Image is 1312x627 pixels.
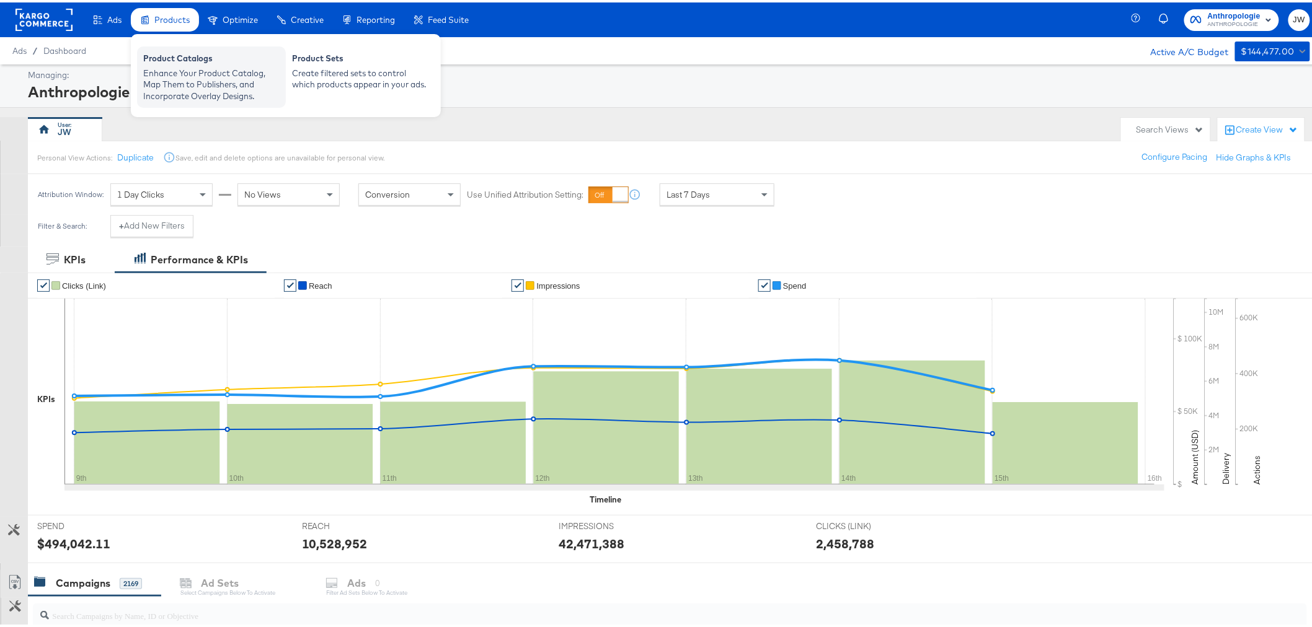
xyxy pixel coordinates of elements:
a: Dashboard [43,43,86,53]
span: Reporting [357,12,395,22]
div: Campaigns [56,574,110,588]
button: $144,477.00 [1235,39,1310,59]
span: Optimize [223,12,258,22]
input: Search Campaigns by Name, ID or Objective [49,596,1189,620]
div: Timeline [590,491,621,503]
div: Save, edit and delete options are unavailable for personal view. [175,151,384,160]
span: IMPRESSIONS [559,518,652,530]
span: Conversion [365,186,410,198]
span: Clicks (Link) [62,279,106,288]
a: ✔ [284,277,296,289]
span: Creative [291,12,324,22]
div: Performance & KPIs [151,250,248,265]
span: Ads [107,12,122,22]
span: Products [154,12,190,22]
label: Use Unified Attribution Setting: [467,186,583,198]
div: Filter & Search: [37,219,87,228]
text: Delivery [1221,450,1232,482]
span: SPEND [37,518,130,530]
div: Personal View Actions: [37,151,112,160]
text: Amount (USD) [1190,427,1201,482]
span: / [27,43,43,53]
div: Create View [1236,121,1298,134]
text: Actions [1252,453,1263,482]
a: ✔ [512,277,524,289]
span: Spend [783,279,807,288]
button: Duplicate [117,149,154,161]
a: ✔ [37,277,50,289]
div: $144,477.00 [1241,42,1295,57]
strong: + [119,217,124,229]
button: AnthropologieANTHROPOLOGIE [1184,7,1279,28]
div: Search Views [1137,121,1204,133]
span: Last 7 Days [667,186,710,198]
div: 2,458,788 [816,532,874,550]
div: Anthropologie [28,79,1307,100]
div: Active A/C Budget [1138,39,1229,58]
span: ANTHROPOLOGIE [1208,17,1261,27]
span: CLICKS (LINK) [816,518,909,530]
button: JW [1288,7,1310,28]
div: KPIs [64,250,86,265]
span: Ads [12,43,27,53]
span: Feed Suite [428,12,469,22]
span: 1 Day Clicks [117,186,164,198]
a: ✔ [758,277,771,289]
button: Configure Pacing [1133,144,1217,166]
button: Hide Graphs & KPIs [1217,149,1292,161]
div: 10,528,952 [302,532,368,550]
span: Reach [309,279,332,288]
div: $494,042.11 [37,532,110,550]
span: Anthropologie [1208,7,1261,20]
div: KPIs [37,391,55,403]
button: +Add New Filters [110,213,193,235]
span: REACH [302,518,395,530]
span: No Views [244,186,281,198]
div: 42,471,388 [559,532,624,550]
div: 2169 [120,576,142,587]
div: JW [58,124,72,136]
span: JW [1293,11,1305,25]
span: Impressions [536,279,580,288]
div: Managing: [28,67,1307,79]
div: Attribution Window: [37,188,104,196]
